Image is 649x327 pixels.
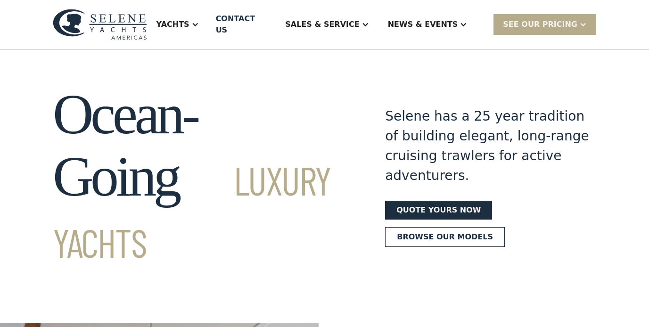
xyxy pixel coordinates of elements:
div: Selene has a 25 year tradition of building elegant, long-range cruising trawlers for active adven... [385,106,596,186]
div: Yachts [147,6,208,43]
img: logo [53,9,147,40]
div: Sales & Service [285,19,359,30]
div: Contact US [216,13,269,36]
div: SEE Our Pricing [503,19,577,30]
div: Yachts [156,19,189,30]
span: Luxury Yachts [53,156,331,266]
a: Quote yours now [385,201,492,220]
div: News & EVENTS [388,19,458,30]
a: Browse our models [385,227,505,247]
div: SEE Our Pricing [493,14,596,34]
div: Sales & Service [276,6,378,43]
h1: Ocean-Going [53,83,351,270]
div: News & EVENTS [378,6,477,43]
